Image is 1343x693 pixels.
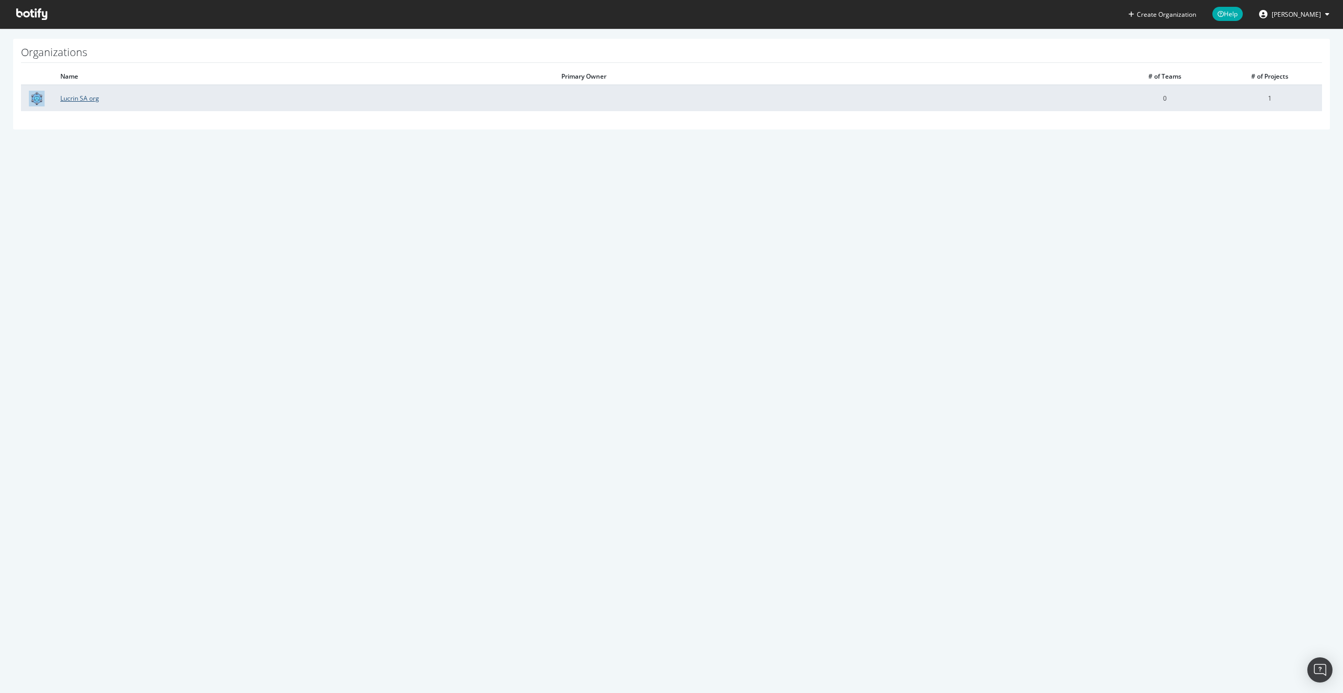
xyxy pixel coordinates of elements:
span: Kervin Ramen [1272,10,1321,19]
h1: Organizations [21,47,1322,63]
img: Lucrin SA org [29,91,45,106]
th: # of Teams [1112,68,1217,85]
button: Create Organization [1128,9,1197,19]
th: # of Projects [1217,68,1322,85]
th: Primary Owner [553,68,1112,85]
span: Help [1212,7,1243,21]
td: 0 [1112,85,1217,111]
th: Name [52,68,553,85]
div: Open Intercom Messenger [1307,657,1333,683]
button: [PERSON_NAME] [1251,6,1338,23]
a: Lucrin SA org [60,94,99,103]
td: 1 [1217,85,1322,111]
